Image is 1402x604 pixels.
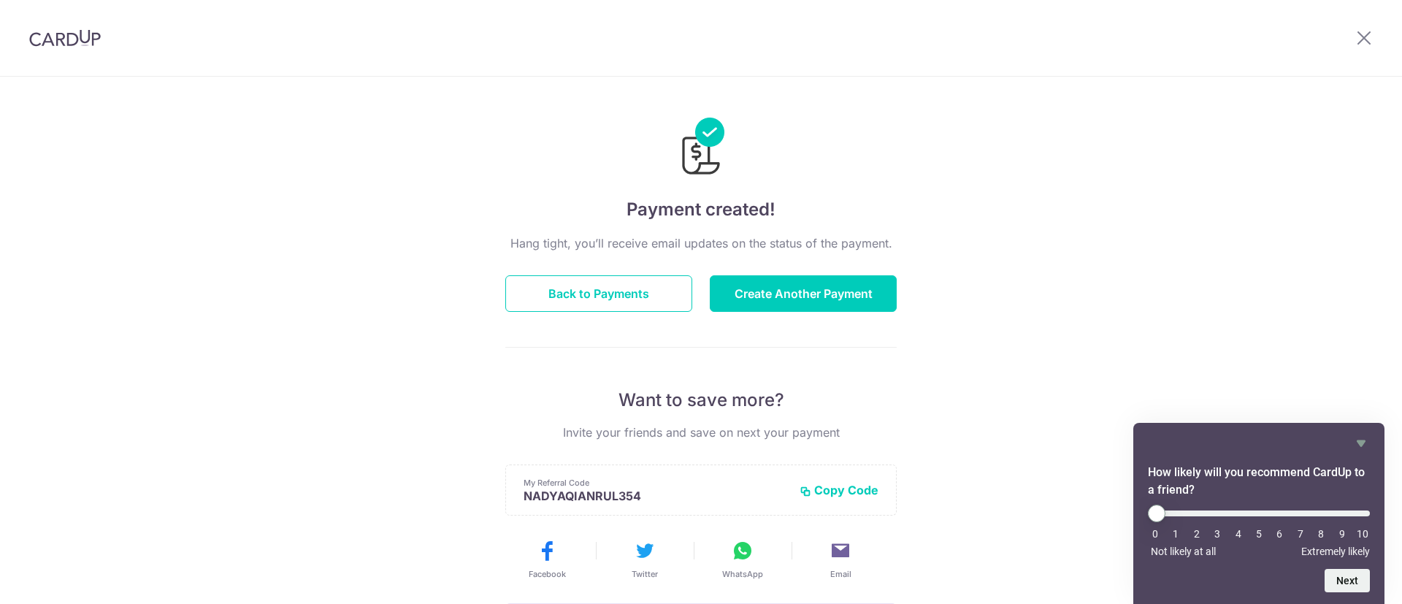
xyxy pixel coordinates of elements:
[504,539,590,580] button: Facebook
[1231,528,1246,540] li: 4
[1148,435,1370,592] div: How likely will you recommend CardUp to a friend? Select an option from 0 to 10, with 0 being Not...
[722,568,763,580] span: WhatsApp
[700,539,786,580] button: WhatsApp
[1148,505,1370,557] div: How likely will you recommend CardUp to a friend? Select an option from 0 to 10, with 0 being Not...
[602,539,688,580] button: Twitter
[830,568,851,580] span: Email
[505,275,692,312] button: Back to Payments
[1272,528,1287,540] li: 6
[1293,528,1308,540] li: 7
[1325,569,1370,592] button: Next question
[1190,528,1204,540] li: 2
[505,424,897,441] p: Invite your friends and save on next your payment
[1314,528,1328,540] li: 8
[505,196,897,223] h4: Payment created!
[1352,435,1370,452] button: Hide survey
[1168,528,1183,540] li: 1
[524,489,788,503] p: NADYAQIANRUL354
[800,483,878,497] button: Copy Code
[797,539,884,580] button: Email
[1210,528,1225,540] li: 3
[710,275,897,312] button: Create Another Payment
[29,29,101,47] img: CardUp
[1252,528,1266,540] li: 5
[529,568,566,580] span: Facebook
[505,389,897,412] p: Want to save more?
[1148,464,1370,499] h2: How likely will you recommend CardUp to a friend? Select an option from 0 to 10, with 0 being Not...
[1151,546,1216,557] span: Not likely at all
[1355,528,1370,540] li: 10
[632,568,658,580] span: Twitter
[505,234,897,252] p: Hang tight, you’ll receive email updates on the status of the payment.
[678,118,724,179] img: Payments
[1148,528,1162,540] li: 0
[1301,546,1370,557] span: Extremely likely
[524,477,788,489] p: My Referral Code
[1335,528,1349,540] li: 9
